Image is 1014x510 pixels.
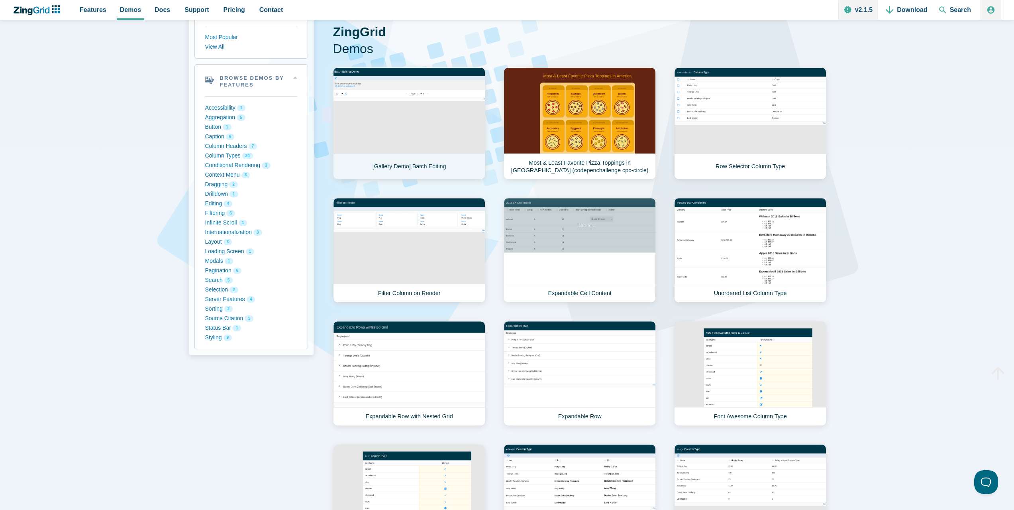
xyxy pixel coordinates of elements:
span: Demos [120,4,141,15]
button: Infinite Scroll 1 [205,218,297,228]
button: Server Features 4 [205,295,297,304]
button: Most Popular [205,33,297,42]
button: Button 1 [205,122,297,132]
button: Filtering 6 [205,209,297,218]
button: Column Types 24 [205,151,297,161]
span: Support [184,4,209,15]
button: Source Citation 1 [205,314,297,323]
span: Pricing [224,4,245,15]
button: Modals 1 [205,256,297,266]
button: Drilldown 1 [205,189,297,199]
button: Accessibility 1 [205,103,297,113]
button: Loading Screen 1 [205,247,297,256]
a: Expandable Cell Content [504,198,656,303]
a: Unordered List Column Type [674,198,826,303]
a: ZingChart Logo. Click to return to the homepage [13,5,64,15]
a: Expandable Row [504,321,656,426]
button: Caption 6 [205,132,297,142]
button: View All [205,42,297,52]
iframe: Toggle Customer Support [974,470,998,494]
button: Sorting 2 [205,304,297,314]
button: Dragging 2 [205,180,297,189]
button: Aggregation 5 [205,113,297,122]
button: Selection 2 [205,285,297,295]
a: Most & Least Favorite Pizza Toppings in [GEOGRAPHIC_DATA] (codepenchallenge cpc-circle) [504,67,656,179]
a: Font Awesome Column Type [674,321,826,426]
button: Pagination 6 [205,266,297,276]
button: Layout 3 [205,237,297,247]
button: Editing 4 [205,199,297,209]
strong: ZingGrid [333,25,386,39]
button: Status Bar 1 [205,323,297,333]
span: Contact [259,4,283,15]
span: Docs [155,4,170,15]
a: Row Selector Column Type [674,67,826,179]
button: Column Headers 7 [205,142,297,151]
button: Internationalization 3 [205,228,297,237]
span: Features [80,4,106,15]
button: Context Menu 3 [205,170,297,180]
a: Filter Column on Render [333,198,485,303]
a: [Gallery Demo] Batch Editing [333,67,485,179]
span: Demos [333,41,826,57]
a: Expandable Row with Nested Grid [333,321,485,426]
button: Styling 9 [205,333,297,343]
summary: Browse Demos By Features [195,65,308,96]
button: Conditional Rendering 3 [205,161,297,170]
button: Search 5 [205,276,297,285]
